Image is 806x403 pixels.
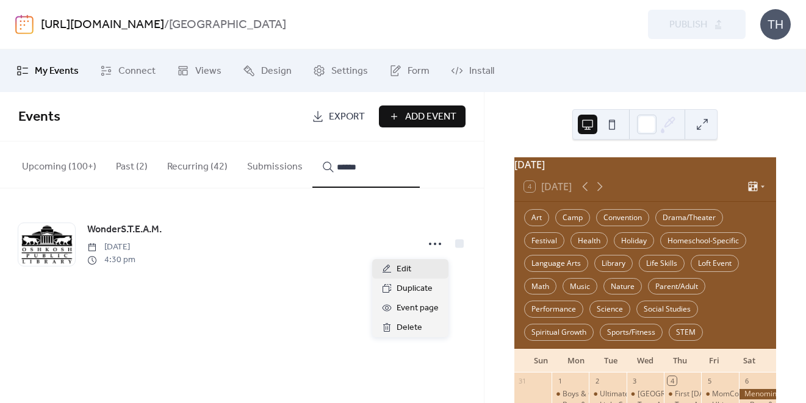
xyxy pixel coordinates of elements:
div: Fri [697,349,732,373]
button: Submissions [237,141,312,187]
div: Mon [558,349,593,373]
div: Menominee Park Zoo: Snooze at the Zoo [739,389,776,399]
div: Festival [524,232,564,249]
span: Connect [118,64,156,79]
div: Health [570,232,608,249]
span: Export [329,110,365,124]
div: MomCo Meeting [701,389,738,399]
div: 6 [743,376,752,385]
div: Math [524,278,556,295]
a: Install [442,54,503,87]
div: Convention [596,209,649,226]
div: First [DATE] Books and Treats [675,389,776,399]
div: Language Arts [524,255,588,272]
span: Events [18,104,60,130]
button: Add Event [379,105,466,127]
div: Ultimate Fusion Athletics: Family Open Gym [589,389,626,399]
div: Homeschool-Specific [660,232,746,249]
a: My Events [7,54,88,87]
div: Thu [663,349,697,373]
span: Event page [397,301,439,316]
div: 2 [592,376,602,385]
span: Settings [331,64,368,79]
div: Boys & Girls Brigade: Climbing Club [552,389,589,399]
div: STEM [669,324,703,341]
span: Edit [397,262,411,277]
div: Loft Event [691,255,739,272]
div: 3 [630,376,639,385]
a: Views [168,54,231,87]
div: Spiritual Growth [524,324,594,341]
div: TH [760,9,791,40]
span: Form [408,64,430,79]
div: Tue [593,349,628,373]
div: Boys & Girls Brigade: Climbing Club [563,389,683,399]
div: Sun [524,349,559,373]
span: 4:30 pm [87,254,135,266]
div: 31 [518,376,527,385]
div: Neenah Plaza: HomeSchool Skating [627,389,664,399]
button: Recurring (42) [157,141,237,187]
div: [DATE] [514,157,776,172]
div: Sat [732,349,766,373]
div: Wed [628,349,663,373]
div: Camp [555,209,590,226]
b: [GEOGRAPHIC_DATA] [169,13,286,37]
span: Install [469,64,494,79]
span: Design [261,64,292,79]
div: Drama/Theater [655,209,723,226]
div: Social Studies [636,301,698,318]
div: 4 [667,376,677,385]
div: Science [589,301,630,318]
span: Duplicate [397,282,433,296]
img: logo [15,15,34,34]
span: WonderS.T.E.A.M. [87,223,162,237]
div: Performance [524,301,583,318]
span: Add Event [405,110,456,124]
div: Library [594,255,633,272]
span: [DATE] [87,241,135,254]
div: 1 [555,376,564,385]
div: Holiday [614,232,654,249]
a: WonderS.T.E.A.M. [87,222,162,238]
div: Music [563,278,597,295]
span: Views [195,64,221,79]
a: [URL][DOMAIN_NAME] [41,13,164,37]
div: Sports/Fitness [600,324,663,341]
a: Settings [304,54,377,87]
div: [GEOGRAPHIC_DATA]: HomeSchool Skating [638,389,785,399]
a: Export [303,105,374,127]
div: Nature [603,278,642,295]
div: Life Skills [639,255,685,272]
div: 5 [705,376,714,385]
a: Design [234,54,301,87]
button: Upcoming (100+) [12,141,106,187]
button: Past (2) [106,141,157,187]
div: Parent/Adult [648,278,705,295]
div: Art [524,209,549,226]
span: Delete [397,321,422,335]
b: / [164,13,169,37]
span: My Events [35,64,79,79]
a: Connect [91,54,165,87]
div: MomCo Meeting [712,389,769,399]
a: Form [380,54,439,87]
div: First Thursday Books and Treats [664,389,701,399]
div: Ultimate Fusion Athletics: Family Open Gym [600,389,747,399]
